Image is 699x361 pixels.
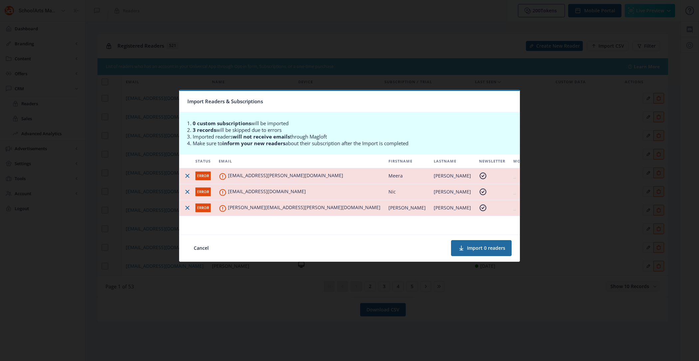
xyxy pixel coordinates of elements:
span: [PERSON_NAME][EMAIL_ADDRESS][PERSON_NAME][DOMAIN_NAME] [228,204,380,210]
b: will not receive emails [233,133,290,140]
b: inform your new readers [222,140,285,147]
th: newsletter [475,155,509,168]
span: [PERSON_NAME] [434,204,471,211]
span: Meera [388,173,403,179]
b: 3 records [193,127,216,133]
span: ERROR [195,172,211,180]
span: [EMAIL_ADDRESS][DOMAIN_NAME] [228,188,306,194]
span: [PERSON_NAME] [434,188,471,195]
span: ERROR [195,203,211,212]
li: will be imported [193,120,516,127]
th: Status [191,155,215,168]
b: 0 custom subscriptions [193,120,251,127]
span: ⎯ [513,204,516,211]
li: will be skipped due to errors [193,127,516,133]
span: [EMAIL_ADDRESS][PERSON_NAME][DOMAIN_NAME] [228,172,343,179]
th: email [215,155,384,168]
th: firstname [384,155,430,168]
nb-card-header: Import Readers & Subscriptions [179,91,520,112]
li: Imported readers through Magloft [193,133,516,140]
button: Import 0 readers [451,240,512,256]
li: Make sure to about their subscription after the Import is completed [193,140,516,147]
span: ⎯ [513,188,516,195]
span: ⎯ [513,173,516,179]
th: mobileNumber [509,155,552,168]
span: [PERSON_NAME] [434,173,471,179]
button: Cancel [187,240,215,256]
th: lastname [430,155,475,168]
span: [PERSON_NAME] [388,204,426,211]
span: Nic [388,188,396,195]
span: ERROR [195,187,211,196]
